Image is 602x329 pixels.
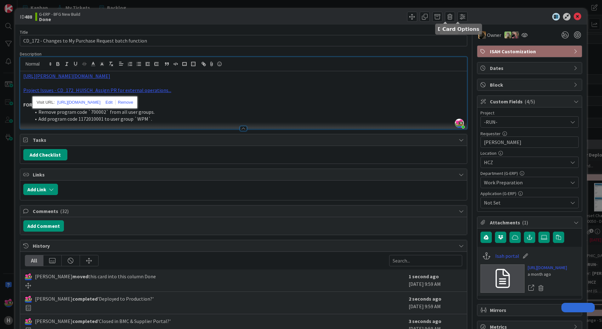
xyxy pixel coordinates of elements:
img: JK [25,273,32,280]
button: Add Link [23,184,58,195]
b: 3 seconds ago [409,318,441,324]
span: Not Set [484,199,568,206]
span: Block [490,81,571,89]
div: Location [480,151,579,155]
a: Isah portal [495,252,519,260]
span: Links [33,171,456,178]
li: Add program code 1172010001 to user group `WPM`. [31,115,464,123]
b: completed [72,296,98,302]
div: Application (G-ERP) [480,191,579,196]
b: completed [72,318,98,324]
span: [PERSON_NAME] 'Deployed to Production?' [35,295,154,303]
span: History [33,242,456,250]
span: Attachments [490,219,571,226]
b: 1 second ago [409,273,439,280]
span: Owner [487,31,501,39]
strong: FOR DEPLOYMENT TEAM: [23,101,79,108]
span: Dates [490,64,571,72]
img: JK [25,296,32,303]
span: Tasks [33,136,456,144]
img: lZSkiElmQkbTnYjqBnmuxrE6UEyyMcGi.png [455,119,464,128]
span: -RUN- [484,118,565,126]
b: 2 seconds ago [409,296,441,302]
button: Add Comment [23,220,64,232]
input: Search... [389,255,462,266]
span: Custom Fields [490,98,571,105]
label: Requester [480,131,501,136]
span: G-ERP - BFG New Build [39,12,80,17]
span: Description [20,51,42,57]
span: HCZ [484,159,568,166]
b: 488 [25,14,32,20]
img: TT [504,32,511,38]
b: moved [72,273,88,280]
a: [URL][PERSON_NAME][DOMAIN_NAME] [23,73,110,79]
a: [URL][DOMAIN_NAME] [528,264,567,271]
span: Work Preparation [484,179,568,186]
span: Comments [33,207,456,215]
span: ISAH Customization [490,48,571,55]
h5: Delete [438,26,456,32]
li: Remove program code `700002` from all user groups. [31,108,464,116]
div: [DATE] 9:59 AM [409,273,462,288]
img: BF [512,32,519,38]
div: a month ago [528,271,567,278]
a: [URL][DOMAIN_NAME] [57,98,100,107]
label: Title [20,29,28,35]
span: ( 1 ) [522,219,528,226]
span: ( 32 ) [60,208,69,214]
span: Mirrors [490,306,571,314]
h5: Card Options [442,26,480,32]
span: ( 4/5 ) [525,98,535,105]
div: [DATE] 9:59 AM [409,295,462,311]
span: [PERSON_NAME] 'Closed in BMC & Supplier Portal?' [35,317,171,325]
button: Add Checklist [23,149,67,160]
img: ND [478,31,486,39]
img: JK [25,318,32,325]
span: [PERSON_NAME] this card into this column Done [35,273,156,280]
b: Done [39,17,80,22]
input: type card name here... [20,35,467,46]
div: Project [480,111,579,115]
div: Department (G-ERP) [480,171,579,176]
a: Project Issues - CD_172_HUISCH_Assign PR for external operations... [23,87,171,93]
span: ID [20,13,32,20]
a: Open [528,284,535,292]
div: All [25,255,43,266]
